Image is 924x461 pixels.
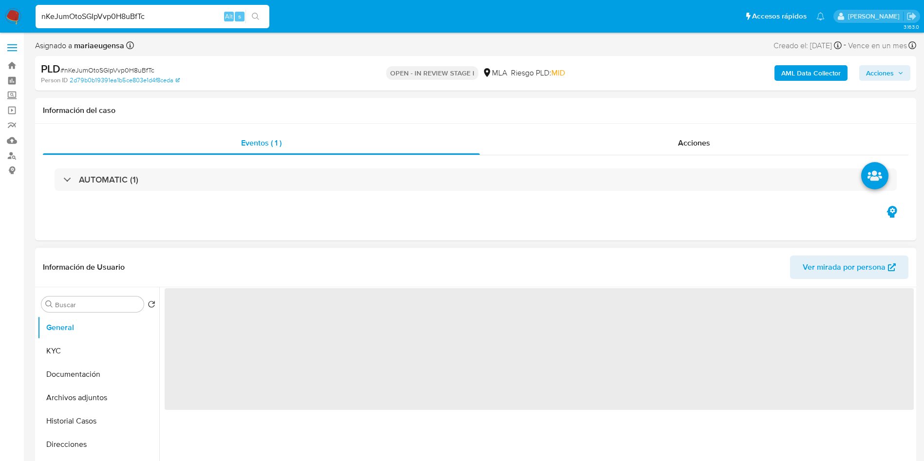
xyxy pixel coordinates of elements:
[774,65,848,81] button: AML Data Collector
[55,300,140,309] input: Buscar
[41,76,68,85] b: Person ID
[43,262,125,272] h1: Información de Usuario
[245,10,265,23] button: search-icon
[511,68,565,78] span: Riesgo PLD:
[79,174,138,185] h3: AUTOMATIC (1)
[238,12,241,21] span: s
[38,386,159,409] button: Archivos adjuntos
[848,40,907,51] span: Vence en un mes
[38,409,159,433] button: Historial Casos
[38,433,159,456] button: Direcciones
[859,65,910,81] button: Acciones
[55,168,897,191] div: AUTOMATIC (1)
[70,76,180,85] a: 2d79b0b19391ea1b5ce803e1d4f8ceda
[844,39,846,52] span: -
[38,363,159,386] button: Documentación
[790,256,908,279] button: Ver mirada por persona
[386,66,478,80] p: OPEN - IN REVIEW STAGE I
[41,61,60,76] b: PLD
[225,12,233,21] span: Alt
[43,106,908,115] h1: Información del caso
[165,288,914,410] span: ‌
[36,10,269,23] input: Buscar usuario o caso...
[906,11,917,21] a: Salir
[38,339,159,363] button: KYC
[148,300,155,311] button: Volver al orden por defecto
[678,137,710,148] span: Acciones
[45,300,53,308] button: Buscar
[803,256,886,279] span: Ver mirada por persona
[482,68,507,78] div: MLA
[816,12,825,20] a: Notificaciones
[773,39,842,52] div: Creado el: [DATE]
[551,67,565,78] span: MID
[38,316,159,339] button: General
[35,40,124,51] span: Asignado a
[752,11,807,21] span: Accesos rápidos
[60,65,154,75] span: # nKeJumOtoSGIpVvp0H8uBfTc
[848,12,903,21] p: mariaeugenia.sanchez@mercadolibre.com
[72,40,124,51] b: mariaeugensa
[866,65,894,81] span: Acciones
[241,137,282,148] span: Eventos ( 1 )
[781,65,841,81] b: AML Data Collector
